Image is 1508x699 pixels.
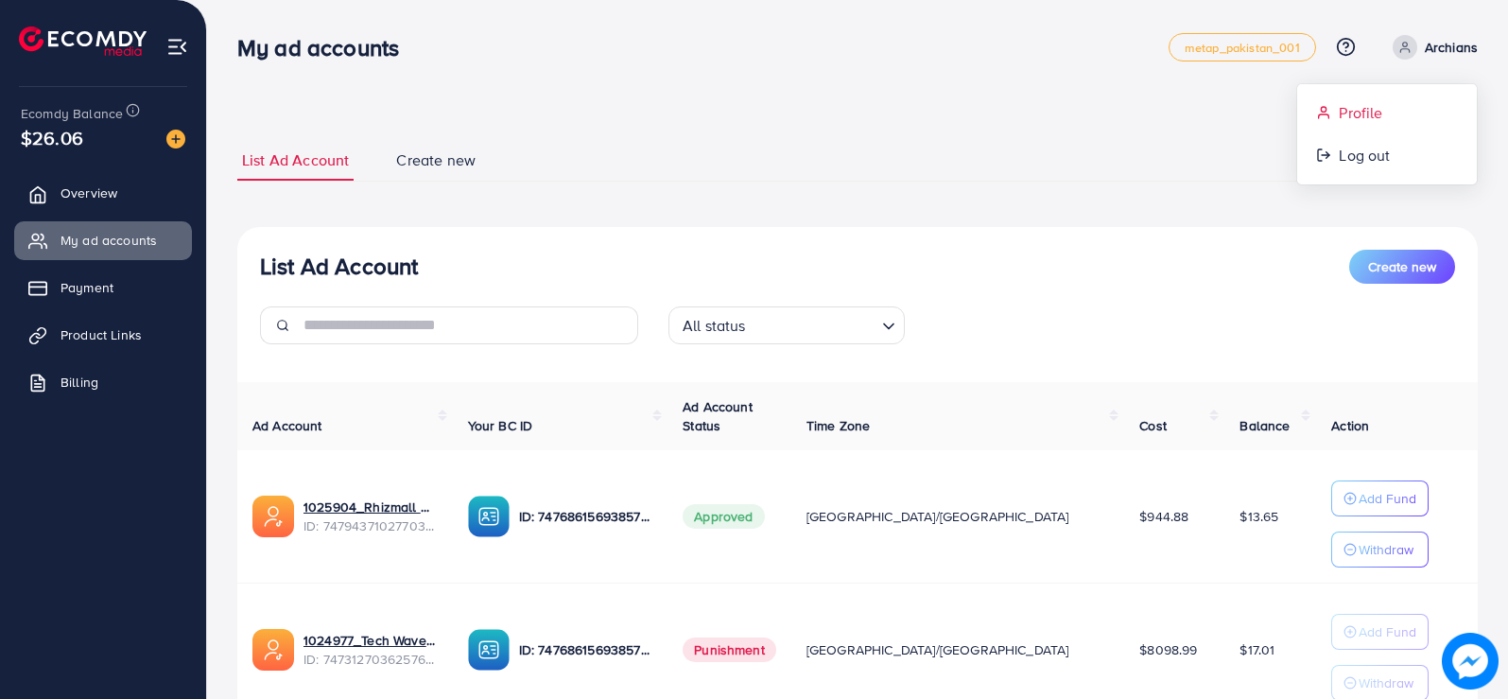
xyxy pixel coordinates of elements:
span: ID: 7479437102770323473 [303,516,438,535]
span: Action [1331,416,1369,435]
img: ic-ba-acc.ded83a64.svg [468,496,510,537]
span: Log out [1339,144,1390,166]
span: $13.65 [1239,507,1278,526]
img: menu [166,36,188,58]
span: Profile [1339,101,1382,124]
a: My ad accounts [14,221,192,259]
img: logo [19,26,147,56]
img: ic-ba-acc.ded83a64.svg [468,629,510,671]
p: Add Fund [1359,487,1416,510]
img: image [166,130,185,149]
button: Add Fund [1331,481,1429,516]
a: 1025904_Rhizmall Archbeat_1741442161001 [303,498,438,516]
span: Create new [1368,257,1436,276]
a: Payment [14,269,192,306]
p: Withdraw [1359,538,1413,561]
span: Balance [1239,416,1290,435]
span: My ad accounts [61,231,157,250]
input: Search for option [752,308,875,340]
span: Ad Account [252,416,322,435]
a: Product Links [14,316,192,354]
span: List Ad Account [242,149,349,171]
span: Create new [396,149,476,171]
h3: List Ad Account [260,253,418,280]
span: Product Links [61,325,142,344]
div: <span class='underline'>1024977_Tech Wave_1739972983986</span></br>7473127036257615873 [303,631,438,670]
p: Withdraw [1359,672,1413,694]
a: Overview [14,174,192,212]
span: All status [679,312,750,340]
button: Withdraw [1331,532,1429,568]
span: Ecomdy Balance [21,104,123,123]
img: ic-ads-acc.e4c84228.svg [252,496,294,537]
span: Payment [61,278,113,297]
ul: Archians [1296,83,1478,185]
span: metap_pakistan_001 [1185,42,1300,54]
a: 1024977_Tech Wave_1739972983986 [303,631,438,650]
div: Search for option [668,306,905,344]
button: Create new [1349,250,1455,284]
span: $944.88 [1139,507,1188,526]
span: [GEOGRAPHIC_DATA]/[GEOGRAPHIC_DATA] [806,507,1069,526]
img: image [1442,633,1499,690]
h3: My ad accounts [237,34,414,61]
a: Billing [14,363,192,401]
div: <span class='underline'>1025904_Rhizmall Archbeat_1741442161001</span></br>7479437102770323473 [303,498,438,536]
p: ID: 7476861569385742352 [519,638,653,661]
span: Overview [61,183,117,202]
span: ID: 7473127036257615873 [303,650,438,669]
span: $17.01 [1239,640,1274,659]
span: Billing [61,373,98,392]
span: $8098.99 [1139,640,1197,659]
span: [GEOGRAPHIC_DATA]/[GEOGRAPHIC_DATA] [806,640,1069,659]
span: Your BC ID [468,416,533,435]
a: Archians [1385,35,1478,60]
span: Time Zone [806,416,870,435]
span: $26.06 [21,124,83,151]
button: Add Fund [1331,614,1429,650]
span: Punishment [683,638,776,662]
span: Ad Account Status [683,397,753,435]
span: Approved [683,504,764,529]
p: ID: 7476861569385742352 [519,505,653,528]
span: Cost [1139,416,1167,435]
p: Archians [1425,36,1478,59]
img: ic-ads-acc.e4c84228.svg [252,629,294,671]
a: metap_pakistan_001 [1169,33,1316,61]
p: Add Fund [1359,620,1416,643]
